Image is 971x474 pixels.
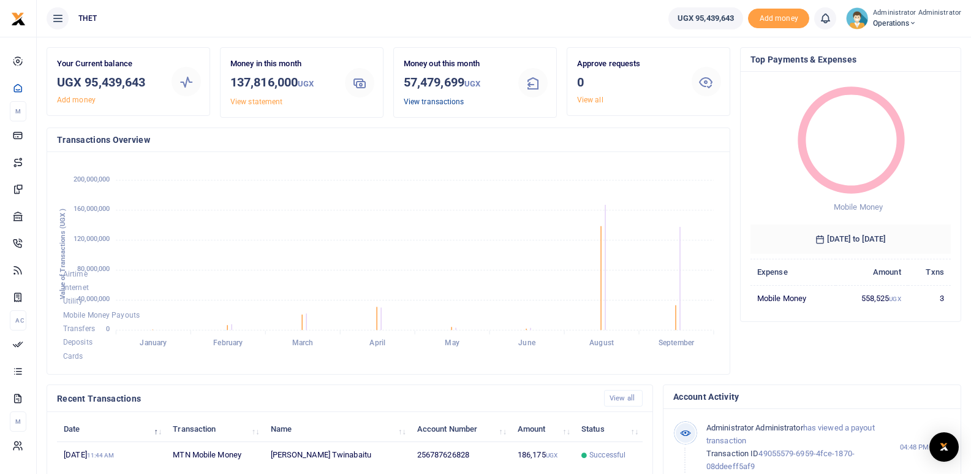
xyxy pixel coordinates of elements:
[63,311,140,319] span: Mobile Money Payouts
[106,325,110,333] tspan: 0
[77,265,110,273] tspan: 80,000,000
[369,339,385,348] tspan: April
[263,442,410,468] td: [PERSON_NAME] Twinabaitu
[404,97,464,106] a: View transactions
[87,452,115,459] small: 11:44 AM
[230,97,282,106] a: View statement
[410,416,511,442] th: Account Number: activate to sort column ascending
[57,96,96,104] a: Add money
[577,73,682,91] h3: 0
[511,416,575,442] th: Amount: activate to sort column ascending
[678,12,734,25] span: UGX 95,439,643
[748,9,809,29] li: Toup your wallet
[750,259,836,285] th: Expense
[57,392,594,405] h4: Recent Transactions
[663,7,748,29] li: Wallet ballance
[673,390,951,403] h4: Account Activity
[900,442,951,453] small: 04:48 PM [DATE]
[263,416,410,442] th: Name: activate to sort column ascending
[57,73,162,91] h3: UGX 95,439,643
[748,9,809,29] span: Add money
[846,7,868,29] img: profile-user
[298,79,314,88] small: UGX
[63,297,83,306] span: Utility
[706,422,890,473] p: has viewed a payout transaction 49055579-6959-4fce-1870-08ddeeff5af9
[63,338,93,347] span: Deposits
[11,13,26,23] a: logo-small logo-large logo-large
[74,13,102,24] span: THET
[834,202,883,212] span: Mobile Money
[57,442,166,468] td: [DATE]
[10,310,26,331] li: Ac
[575,416,643,442] th: Status: activate to sort column ascending
[59,208,67,300] text: Value of Transactions (UGX )
[750,224,951,254] h6: [DATE] to [DATE]
[74,175,110,183] tspan: 200,000,000
[63,324,95,333] span: Transfers
[889,296,901,302] small: UGX
[706,423,803,432] span: Administrator Administrator
[74,205,110,213] tspan: 160,000,000
[410,442,511,468] td: 256787626828
[750,285,836,311] td: Mobile Money
[750,53,951,66] h4: Top Payments & Expenses
[577,96,603,104] a: View all
[230,58,335,71] p: Money in this month
[63,270,88,278] span: Airtime
[929,432,959,462] div: Open Intercom Messenger
[589,449,625,461] span: Successful
[404,73,508,93] h3: 57,479,699
[404,58,508,71] p: Money out this month
[668,7,743,29] a: UGX 95,439,643
[57,58,162,71] p: Your Current balance
[10,101,26,121] li: M
[873,8,961,18] small: Administrator Administrator
[659,339,695,348] tspan: September
[546,452,557,459] small: UGX
[873,18,961,29] span: Operations
[511,442,575,468] td: 186,175
[10,411,26,432] li: M
[604,390,643,407] a: View all
[908,285,951,311] td: 3
[836,285,908,311] td: 558,525
[166,416,263,442] th: Transaction: activate to sort column ascending
[292,339,314,348] tspan: March
[63,283,89,292] span: Internet
[908,259,951,285] th: Txns
[11,12,26,26] img: logo-small
[577,58,682,71] p: Approve requests
[748,13,809,22] a: Add money
[836,259,908,285] th: Amount
[166,442,263,468] td: MTN Mobile Money
[589,339,614,348] tspan: August
[57,416,166,442] th: Date: activate to sort column descending
[74,235,110,243] tspan: 120,000,000
[213,339,243,348] tspan: February
[706,449,758,458] span: Transaction ID
[445,339,459,348] tspan: May
[77,295,110,303] tspan: 40,000,000
[63,352,83,361] span: Cards
[464,79,480,88] small: UGX
[140,339,167,348] tspan: January
[230,73,335,93] h3: 137,816,000
[57,133,720,147] h4: Transactions Overview
[518,339,535,348] tspan: June
[846,7,961,29] a: profile-user Administrator Administrator Operations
